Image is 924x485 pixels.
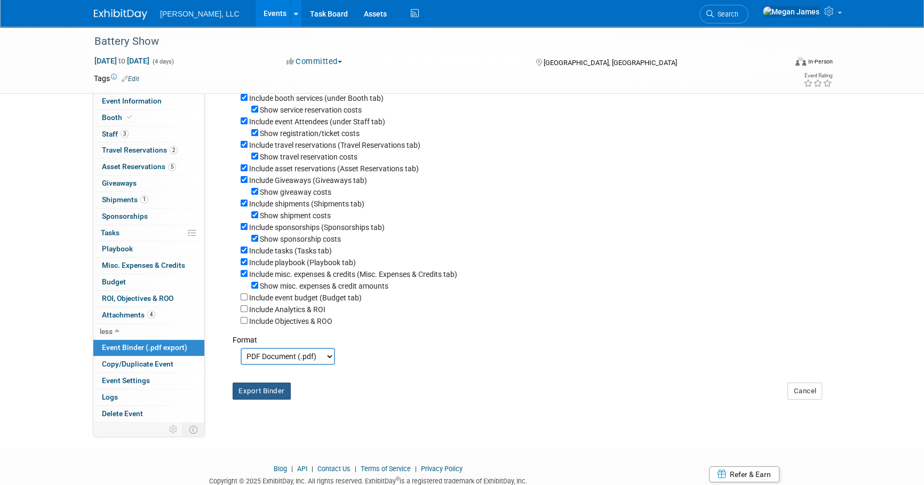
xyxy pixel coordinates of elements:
[122,75,139,83] a: Edit
[93,324,204,340] a: less
[102,179,137,187] span: Giveaways
[249,258,356,267] label: Include playbook (Playbook tab)
[260,106,362,114] label: Show service reservation costs
[93,142,204,158] a: Travel Reservations2
[249,293,362,302] label: Include event budget (Budget tab)
[94,9,147,20] img: ExhibitDay
[723,55,833,71] div: Event Format
[803,73,832,78] div: Event Rating
[283,56,346,67] button: Committed
[795,57,806,66] img: Format-Inperson.png
[91,32,770,51] div: Battery Show
[249,223,385,232] label: Include sponsorships (Sponsorships tab)
[102,162,176,171] span: Asset Reservations
[93,93,204,109] a: Event Information
[93,373,204,389] a: Event Settings
[121,130,129,138] span: 3
[93,209,204,225] a: Sponsorships
[101,228,120,237] span: Tasks
[93,258,204,274] a: Misc. Expenses & Credits
[93,159,204,175] a: Asset Reservations5
[352,465,359,473] span: |
[170,146,178,154] span: 2
[93,274,204,290] a: Budget
[93,307,204,323] a: Attachments4
[787,383,822,400] button: Cancel
[102,212,148,220] span: Sponsorships
[102,277,126,286] span: Budget
[168,163,176,171] span: 5
[412,465,419,473] span: |
[309,465,316,473] span: |
[102,130,129,138] span: Staff
[93,192,204,208] a: Shipments1
[249,141,420,149] label: Include travel reservations (Travel Reservations tab)
[260,235,341,243] label: Show sponsorship costs
[127,114,132,120] i: Booth reservation complete
[361,465,411,473] a: Terms of Service
[249,164,419,173] label: Include asset reservations (Asset Reservations tab)
[93,356,204,372] a: Copy/Duplicate Event
[709,466,779,482] a: Refer & Earn
[102,409,143,418] span: Delete Event
[808,58,833,66] div: In-Person
[249,117,385,126] label: Include event Attendees (under Staff tab)
[102,393,118,401] span: Logs
[102,113,134,122] span: Booth
[543,59,676,67] span: [GEOGRAPHIC_DATA], [GEOGRAPHIC_DATA]
[102,294,173,303] span: ROI, Objectives & ROO
[102,146,178,154] span: Travel Reservations
[93,406,204,422] a: Delete Event
[274,465,287,473] a: Blog
[699,5,748,23] a: Search
[233,383,291,400] button: Export Binder
[93,340,204,356] a: Event Binder (.pdf export)
[183,423,205,436] td: Toggle Event Tabs
[396,476,400,482] sup: ®
[260,282,388,290] label: Show misc. expenses & credit amounts
[102,244,133,253] span: Playbook
[102,195,148,204] span: Shipments
[102,97,162,105] span: Event Information
[102,376,150,385] span: Event Settings
[93,176,204,192] a: Giveaways
[233,327,822,345] div: Format
[93,126,204,142] a: Staff3
[164,423,183,436] td: Personalize Event Tab Strip
[147,311,155,319] span: 4
[93,225,204,241] a: Tasks
[93,389,204,406] a: Logs
[100,327,113,336] span: less
[762,6,820,18] img: Megan James
[260,129,360,138] label: Show registration/ticket costs
[317,465,351,473] a: Contact Us
[102,311,155,319] span: Attachments
[249,305,325,314] label: Include Analytics & ROI
[102,360,173,368] span: Copy/Duplicate Event
[260,188,331,196] label: Show giveaway costs
[421,465,463,473] a: Privacy Policy
[94,56,150,66] span: [DATE] [DATE]
[93,110,204,126] a: Booth
[249,247,332,255] label: Include tasks (Tasks tab)
[260,211,331,220] label: Show shipment costs
[249,317,332,325] label: Include Objectives & ROO
[102,343,187,352] span: Event Binder (.pdf export)
[297,465,307,473] a: API
[160,10,240,18] span: [PERSON_NAME], LLC
[93,241,204,257] a: Playbook
[249,176,367,185] label: Include Giveaways (Giveaways tab)
[152,58,174,65] span: (4 days)
[102,261,185,269] span: Misc. Expenses & Credits
[94,73,139,84] td: Tags
[249,200,364,208] label: Include shipments (Shipments tab)
[140,195,148,203] span: 1
[249,94,384,102] label: Include booth services (under Booth tab)
[714,10,738,18] span: Search
[249,270,457,279] label: Include misc. expenses & credits (Misc. Expenses & Credits tab)
[117,57,127,65] span: to
[260,153,357,161] label: Show travel reservation costs
[93,291,204,307] a: ROI, Objectives & ROO
[289,465,296,473] span: |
